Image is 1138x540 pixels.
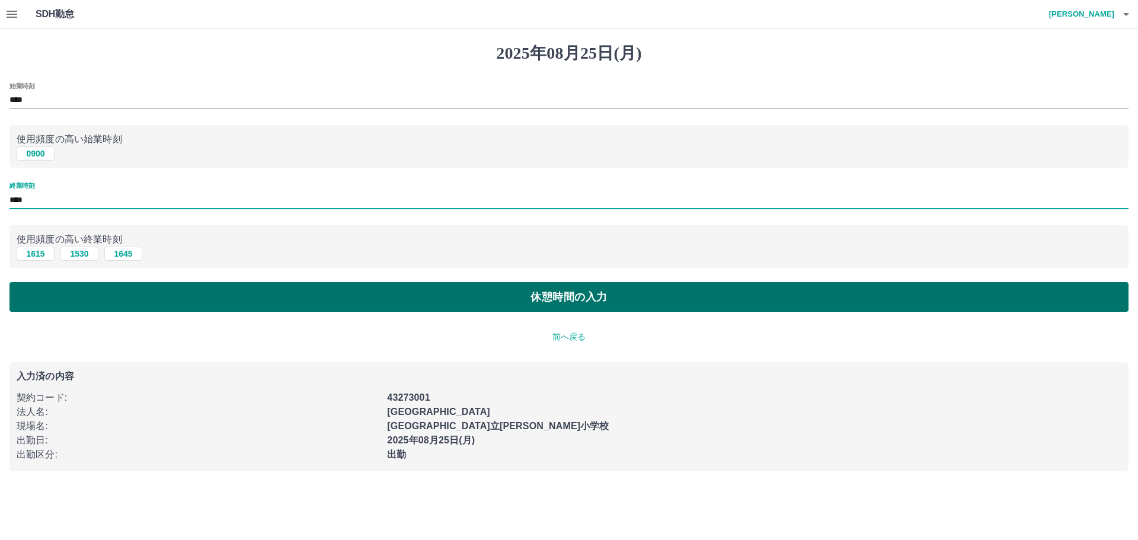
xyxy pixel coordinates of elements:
[17,372,1121,381] p: 入力済の内容
[17,405,380,419] p: 法人名 :
[17,232,1121,247] p: 使用頻度の高い終業時刻
[9,282,1129,312] button: 休憩時間の入力
[17,419,380,433] p: 現場名 :
[9,181,34,190] label: 終業時刻
[17,448,380,462] p: 出勤区分 :
[17,132,1121,146] p: 使用頻度の高い始業時刻
[387,435,475,445] b: 2025年08月25日(月)
[17,433,380,448] p: 出勤日 :
[17,391,380,405] p: 契約コード :
[104,247,142,261] button: 1645
[9,81,34,90] label: 始業時刻
[387,449,406,459] b: 出勤
[387,421,609,431] b: [GEOGRAPHIC_DATA]立[PERSON_NAME]小学校
[17,146,55,161] button: 0900
[9,43,1129,63] h1: 2025年08月25日(月)
[9,331,1129,343] p: 前へ戻る
[387,407,490,417] b: [GEOGRAPHIC_DATA]
[387,392,430,402] b: 43273001
[17,247,55,261] button: 1615
[60,247,98,261] button: 1530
